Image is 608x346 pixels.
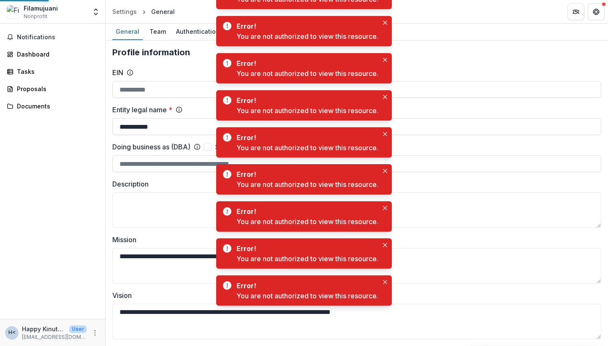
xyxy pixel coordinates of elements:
[112,68,123,78] label: EIN
[112,179,596,189] label: Description
[112,142,190,152] label: Doing business as (DBA)
[8,330,16,335] div: Happy Kinuthia <happy@filamujuani.org>
[17,34,98,41] span: Notifications
[236,243,375,254] div: Error!
[236,281,375,291] div: Error!
[236,31,378,41] div: You are not authorized to view this resource.
[236,132,375,143] div: Error!
[151,7,175,16] div: General
[567,3,584,20] button: Partners
[112,105,172,115] label: Entity legal name
[380,203,390,213] button: Close
[380,55,390,65] button: Close
[236,179,378,189] div: You are not authorized to view this resource.
[112,25,143,38] div: General
[380,240,390,250] button: Close
[236,21,375,31] div: Error!
[3,99,102,113] a: Documents
[380,129,390,139] button: Close
[236,68,378,78] div: You are not authorized to view this resource.
[22,324,66,333] p: Happy Kinuthia <[EMAIL_ADDRESS][DOMAIN_NAME]>
[109,5,178,18] nav: breadcrumb
[380,18,390,28] button: Close
[236,105,378,116] div: You are not authorized to view this resource.
[236,143,378,153] div: You are not authorized to view this resource.
[17,67,95,76] div: Tasks
[112,47,601,57] h2: Profile information
[7,5,20,19] img: Filamujuani
[22,333,87,341] p: [EMAIL_ADDRESS][DOMAIN_NAME]
[380,92,390,102] button: Close
[236,95,375,105] div: Error!
[173,25,223,38] div: Authentication
[215,142,279,152] span: Same as legal name
[236,291,378,301] div: You are not authorized to view this resource.
[112,24,143,40] a: General
[17,102,95,111] div: Documents
[17,84,95,93] div: Proposals
[90,3,102,20] button: Open entity switcher
[109,5,140,18] a: Settings
[380,277,390,287] button: Close
[112,290,596,300] label: Vision
[69,325,87,333] p: User
[146,24,169,40] a: Team
[236,206,375,216] div: Error!
[24,13,47,20] span: Nonprofit
[588,3,605,20] button: Get Help
[3,82,102,96] a: Proposals
[236,169,375,179] div: Error!
[236,58,375,68] div: Error!
[3,30,102,44] button: Notifications
[380,166,390,176] button: Close
[236,216,378,227] div: You are not authorized to view this resource.
[236,254,378,264] div: You are not authorized to view this resource.
[112,7,137,16] div: Settings
[112,235,596,245] label: Mission
[24,4,58,13] div: Filamujuani
[146,25,169,38] div: Team
[17,50,95,59] div: Dashboard
[3,47,102,61] a: Dashboard
[90,328,100,338] button: More
[3,65,102,78] a: Tasks
[173,24,223,40] a: Authentication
